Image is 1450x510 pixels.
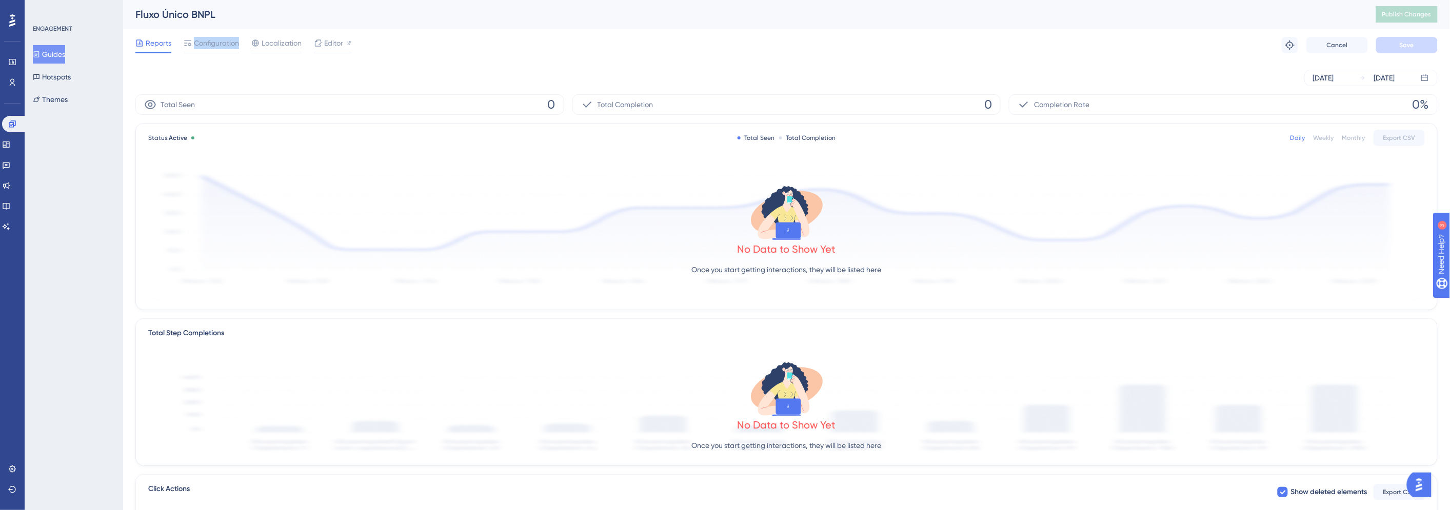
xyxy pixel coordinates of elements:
span: 0 [548,96,555,113]
div: Total Seen [738,134,775,142]
span: Click Actions [148,483,190,501]
span: Export CSV [1383,488,1416,496]
span: Localization [262,37,302,49]
p: Once you start getting interactions, they will be listed here [692,439,882,452]
button: Themes [33,90,68,109]
span: Editor [324,37,343,49]
button: Export CSV [1374,130,1425,146]
div: No Data to Show Yet [738,242,836,256]
button: Cancel [1306,37,1368,53]
div: Total Completion [779,134,836,142]
span: Total Seen [161,98,195,111]
div: Monthly [1342,134,1365,142]
span: Status: [148,134,187,142]
button: Export CSV [1374,484,1425,500]
div: Total Step Completions [148,327,224,339]
div: Daily [1290,134,1305,142]
span: Save [1400,41,1414,49]
iframe: UserGuiding AI Assistant Launcher [1407,470,1438,500]
span: Publish Changes [1382,10,1432,18]
span: Reports [146,37,171,49]
div: [DATE] [1313,72,1334,84]
span: Active [169,134,187,141]
button: Save [1376,37,1438,53]
button: Hotspots [33,68,71,86]
span: Cancel [1327,41,1348,49]
span: Show deleted elements [1291,486,1367,498]
span: Configuration [194,37,239,49]
div: Weekly [1314,134,1334,142]
div: ENGAGEMENT [33,25,72,33]
button: Guides [33,45,65,64]
p: Once you start getting interactions, they will be listed here [692,263,882,276]
span: Total Completion [598,98,653,111]
div: Fluxo Único BNPL [135,7,1350,22]
span: Need Help? [24,3,64,15]
span: 0 [984,96,992,113]
span: 0% [1413,96,1429,113]
span: Export CSV [1383,134,1416,142]
button: Publish Changes [1376,6,1438,23]
div: No Data to Show Yet [738,418,836,432]
span: Completion Rate [1034,98,1089,111]
div: [DATE] [1374,72,1395,84]
div: 3 [71,5,74,13]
